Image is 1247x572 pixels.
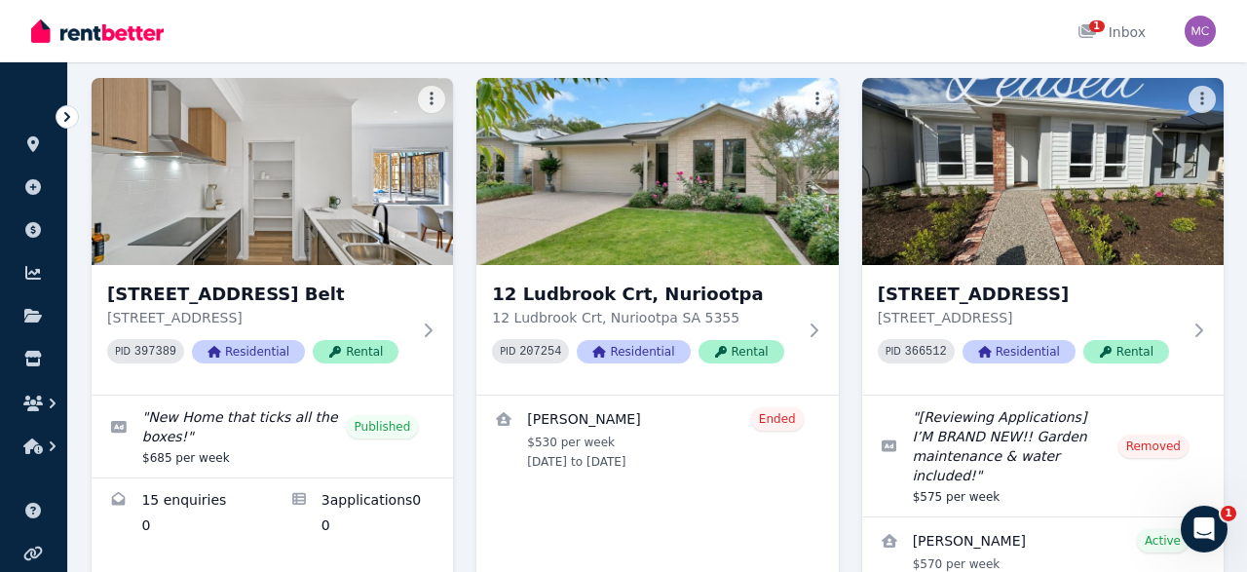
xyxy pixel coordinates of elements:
[418,86,445,113] button: More options
[476,78,838,265] img: 12 Ludbrook Crt, Nuriootpa
[1077,22,1146,42] div: Inbox
[1089,20,1105,32] span: 1
[862,78,1224,395] a: 42 Eagle Wy, Encounter Bay[STREET_ADDRESS][STREET_ADDRESS]PID 366512ResidentialRental
[476,78,838,395] a: 12 Ludbrook Crt, Nuriootpa12 Ludbrook Crt, Nuriootpa12 Ludbrook Crt, Nuriootpa SA 5355PID 207254R...
[577,340,690,363] span: Residential
[492,281,795,308] h3: 12 Ludbrook Crt, Nuriootpa
[699,340,784,363] span: Rental
[107,281,410,308] h3: [STREET_ADDRESS] Belt
[115,346,131,357] small: PID
[1221,506,1236,521] span: 1
[1083,340,1169,363] span: Rental
[92,78,453,265] img: 3 Irvine Dr, Gawler Belt
[273,478,454,551] a: Applications for 3 Irvine Dr, Gawler Belt
[476,396,838,481] a: View details for Rachel McQuade
[107,308,410,327] p: [STREET_ADDRESS]
[519,345,561,359] code: 207254
[92,478,273,551] a: Enquiries for 3 Irvine Dr, Gawler Belt
[878,308,1181,327] p: [STREET_ADDRESS]
[1189,86,1216,113] button: More options
[804,86,831,113] button: More options
[313,340,398,363] span: Rental
[134,345,176,359] code: 397389
[878,281,1181,308] h3: [STREET_ADDRESS]
[492,308,795,327] p: 12 Ludbrook Crt, Nuriootpa SA 5355
[862,78,1224,265] img: 42 Eagle Wy, Encounter Bay
[192,340,305,363] span: Residential
[1185,16,1216,47] img: Nathan Slater
[963,340,1076,363] span: Residential
[92,78,453,395] a: 3 Irvine Dr, Gawler Belt[STREET_ADDRESS] Belt[STREET_ADDRESS]PID 397389ResidentialRental
[31,17,164,46] img: RentBetter
[905,345,947,359] code: 366512
[1181,506,1228,553] iframe: Intercom live chat
[500,346,515,357] small: PID
[886,346,901,357] small: PID
[862,396,1224,516] a: Edit listing: [Reviewing Applications] I’M BRAND NEW!! Garden maintenance & water included!
[92,396,453,477] a: Edit listing: New Home that ticks all the boxes!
